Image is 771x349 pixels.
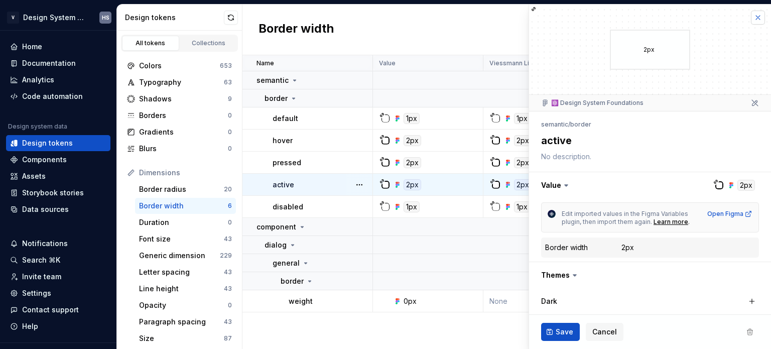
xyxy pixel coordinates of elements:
[256,75,289,85] p: semantic
[6,201,110,217] a: Data sources
[22,188,84,198] div: Storybook stories
[6,269,110,285] a: Invite team
[123,141,236,157] a: Blurs0
[139,77,224,87] div: Typography
[228,145,232,153] div: 0
[514,135,532,146] div: 2px
[6,152,110,168] a: Components
[514,201,530,212] div: 1px
[224,268,232,276] div: 43
[6,39,110,55] a: Home
[404,113,420,124] div: 1px
[6,135,110,151] a: Design tokens
[273,180,294,190] p: active
[289,296,313,306] p: weight
[404,179,421,190] div: 2px
[139,168,232,178] div: Dimensions
[514,113,530,124] div: 1px
[139,61,220,71] div: Colors
[6,88,110,104] a: Code automation
[22,42,42,52] div: Home
[228,111,232,120] div: 0
[220,252,232,260] div: 229
[22,138,73,148] div: Design tokens
[123,107,236,124] a: Borders0
[489,59,539,67] p: Viessmann Light
[139,127,228,137] div: Gradients
[135,198,236,214] a: Border width6
[273,158,301,168] p: pressed
[135,264,236,280] a: Letter spacing43
[404,135,421,146] div: 2px
[259,21,334,39] h2: Border width
[273,258,300,268] p: general
[6,236,110,252] button: Notifications
[139,251,220,261] div: Generic dimension
[621,243,634,253] div: 2px
[610,30,690,70] div: 2px
[22,288,51,298] div: Settings
[102,14,109,22] div: HS
[22,58,76,68] div: Documentation
[273,113,298,124] p: default
[6,168,110,184] a: Assets
[139,333,224,343] div: Size
[6,185,110,201] a: Storybook stories
[224,235,232,243] div: 43
[545,243,588,253] div: Border width
[139,234,224,244] div: Font size
[562,210,690,225] span: Edit imported values in the Figma Variables plugin, then import them again.
[135,281,236,297] a: Line height43
[7,12,19,24] div: V
[404,201,420,212] div: 1px
[265,93,288,103] p: border
[541,323,580,341] button: Save
[22,321,38,331] div: Help
[379,59,396,67] p: Value
[273,136,293,146] p: hover
[22,239,68,249] div: Notifications
[220,62,232,70] div: 653
[125,13,224,23] div: Design tokens
[654,218,688,226] div: Learn more
[125,39,176,47] div: All tokens
[139,267,224,277] div: Letter spacing
[570,121,591,128] li: border
[139,201,228,211] div: Border width
[228,95,232,103] div: 9
[688,218,690,225] span: .
[541,99,644,107] div: ⚛️ Design System Foundations
[135,248,236,264] a: Generic dimension229
[707,210,752,218] a: Open Figma
[135,181,236,197] a: Border radius20
[265,240,287,250] p: dialog
[539,132,757,150] textarea: active
[22,305,79,315] div: Contact support
[139,217,228,227] div: Duration
[224,334,232,342] div: 87
[541,121,568,128] li: semantic
[139,284,224,294] div: Line height
[224,285,232,293] div: 43
[135,214,236,230] a: Duration0
[22,255,60,265] div: Search ⌘K
[184,39,234,47] div: Collections
[22,204,69,214] div: Data sources
[592,327,617,337] span: Cancel
[228,128,232,136] div: 0
[228,202,232,210] div: 6
[6,318,110,334] button: Help
[228,218,232,226] div: 0
[541,296,557,306] label: Dark
[123,91,236,107] a: Shadows9
[273,202,303,212] p: disabled
[139,94,228,104] div: Shadows
[514,157,532,168] div: 2px
[123,124,236,140] a: Gradients0
[483,290,594,312] td: None
[556,327,573,337] span: Save
[22,171,46,181] div: Assets
[6,285,110,301] a: Settings
[135,330,236,346] a: Size87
